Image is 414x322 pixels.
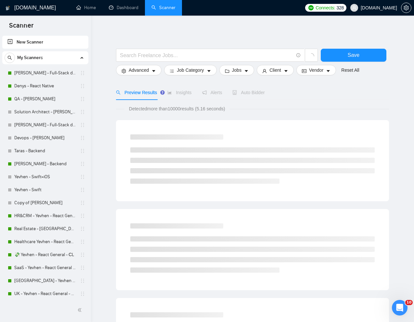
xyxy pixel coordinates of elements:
span: bars [170,68,174,73]
span: holder [80,109,85,115]
span: holder [80,187,85,192]
span: holder [80,96,85,102]
a: Real Estate - [GEOGRAPHIC_DATA] - React General - СL [14,222,76,235]
span: double-left [77,307,84,313]
span: holder [80,239,85,244]
span: idcard [302,68,306,73]
span: holder [80,148,85,154]
span: Job Category [177,67,204,74]
a: QA - [PERSON_NAME] [14,93,76,105]
div: Tooltip anchor [160,90,165,95]
span: Save [348,51,359,59]
a: Copy of [PERSON_NAME] [14,196,76,209]
span: holder [80,135,85,141]
span: Alerts [202,90,222,95]
span: caret-down [326,68,330,73]
span: holder [80,278,85,283]
span: holder [80,122,85,128]
button: search [5,53,15,63]
button: Save [321,49,386,62]
span: Advanced [129,67,149,74]
span: holder [80,291,85,296]
span: Auto Bidder [232,90,265,95]
span: user [352,6,356,10]
span: area-chart [167,90,172,95]
a: [PERSON_NAME] - Backend [14,157,76,170]
span: holder [80,265,85,270]
button: barsJob Categorycaret-down [164,65,216,75]
button: settingAdvancedcaret-down [116,65,162,75]
span: Preview Results [116,90,157,95]
a: Healthcare Yevhen - React General - СL [14,235,76,248]
span: info-circle [296,53,301,57]
button: idcardVendorcaret-down [296,65,336,75]
a: Yevhen - Swift [14,183,76,196]
a: HR&CRM - Yevhen - React General - СL [14,209,76,222]
iframe: Intercom live chat [392,300,408,316]
span: setting [122,68,126,73]
a: Denys - React Native [14,80,76,93]
a: SaaS - Yevhen - React General - СL [14,261,76,274]
a: New Scanner [7,36,83,49]
a: UK - Yevhen - React General - СL [14,287,76,300]
a: Taras - Backend [14,144,76,157]
span: holder [80,83,85,89]
a: Solution Architect - [PERSON_NAME] [14,105,76,118]
button: userClientcaret-down [257,65,294,75]
span: holder [80,174,85,180]
a: searchScanner [151,5,175,10]
span: caret-down [244,68,249,73]
span: Jobs [232,67,242,74]
span: caret-down [284,68,288,73]
span: holder [80,252,85,257]
input: Search Freelance Jobs... [120,51,293,59]
span: search [116,90,121,95]
img: logo [6,3,10,13]
span: robot [232,90,237,95]
span: holder [80,200,85,205]
span: Scanner [4,21,39,34]
a: homeHome [76,5,96,10]
span: 10 [405,300,413,305]
span: Insights [167,90,191,95]
span: folder [225,68,229,73]
a: 💸 Yevhen - React General - СL [14,248,76,261]
span: user [262,68,267,73]
span: caret-down [151,68,156,73]
a: [GEOGRAPHIC_DATA] - Yevhen - React General - СL [14,274,76,287]
span: Client [269,67,281,74]
span: holder [80,161,85,167]
a: Reset All [341,67,359,74]
span: holder [80,70,85,76]
a: setting [401,5,411,10]
a: Yevhen - Swift+iOS [14,170,76,183]
a: [PERSON_NAME] - Full-Stack dev [14,67,76,80]
span: loading [308,53,314,59]
span: Connects: [316,4,335,11]
span: caret-down [207,68,211,73]
span: 328 [337,4,344,11]
span: search [5,56,15,60]
img: upwork-logo.png [308,5,314,10]
span: notification [202,90,207,95]
span: My Scanners [17,51,43,64]
span: holder [80,226,85,231]
button: folderJobscaret-down [219,65,254,75]
span: Detected more than 10000 results (5.16 seconds) [124,105,230,112]
li: New Scanner [2,36,88,49]
a: Devops - [PERSON_NAME] [14,131,76,144]
a: dashboardDashboard [109,5,138,10]
span: holder [80,213,85,218]
button: setting [401,3,411,13]
a: [PERSON_NAME] - Full-Stack dev [14,118,76,131]
span: Vendor [309,67,323,74]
